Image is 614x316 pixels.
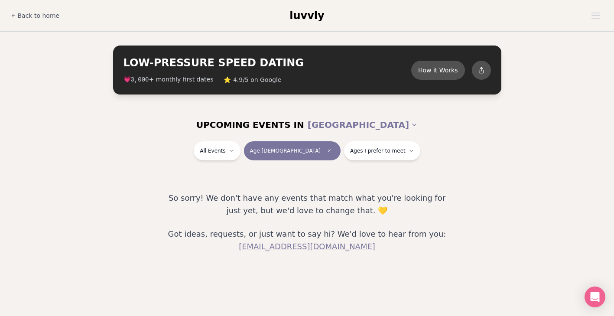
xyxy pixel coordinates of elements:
span: All Events [200,147,225,154]
button: Ages I prefer to meet [344,141,420,160]
span: Age [DEMOGRAPHIC_DATA] [250,147,321,154]
a: [EMAIL_ADDRESS][DOMAIN_NAME] [239,242,375,251]
a: luvvly [289,9,324,23]
h2: LOW-PRESSURE SPEED DATING [123,56,411,70]
span: 💗 + monthly first dates [123,75,214,84]
span: Back to home [18,11,60,20]
span: UPCOMING EVENTS IN [196,119,304,131]
p: Got ideas, requests, or just want to say hi? We'd love to hear from you: [162,228,453,253]
div: Open Intercom Messenger [585,287,605,307]
button: [GEOGRAPHIC_DATA] [308,115,418,134]
button: All Events [194,141,240,160]
span: Ages I prefer to meet [350,147,406,154]
span: 3,000 [131,76,149,83]
span: ⭐ 4.9/5 on Google [224,75,281,84]
p: So sorry! We don't have any events that match what you're looking for just yet, but we'd love to ... [162,192,453,217]
button: Age [DEMOGRAPHIC_DATA]Clear age [244,141,341,160]
a: Back to home [11,7,60,24]
button: Open menu [588,9,604,22]
span: luvvly [289,10,324,22]
span: Clear age [324,146,335,156]
button: How it Works [411,61,465,80]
